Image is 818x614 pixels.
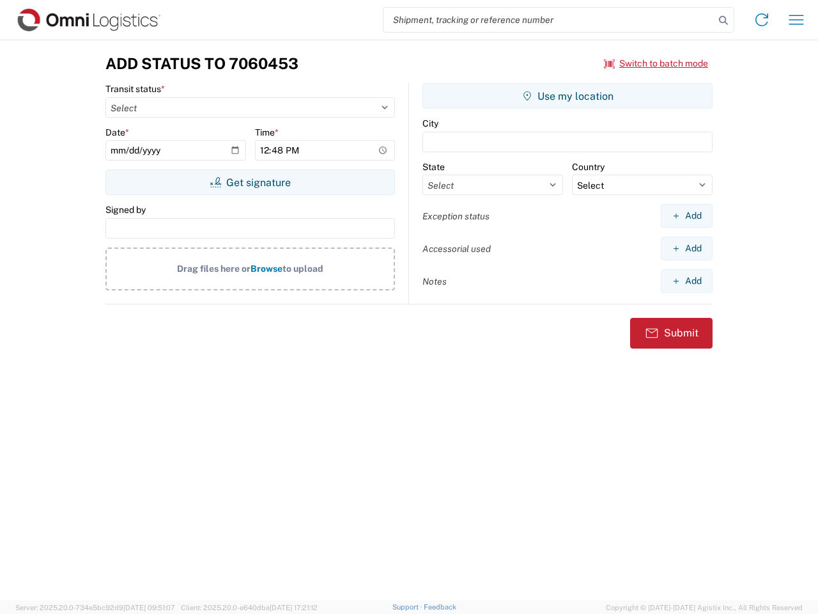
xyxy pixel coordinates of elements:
[105,204,146,216] label: Signed by
[661,204,713,228] button: Add
[422,118,438,129] label: City
[422,83,713,109] button: Use my location
[572,161,605,173] label: Country
[424,603,456,611] a: Feedback
[105,169,395,195] button: Get signature
[123,604,175,611] span: [DATE] 09:51:07
[606,602,803,613] span: Copyright © [DATE]-[DATE] Agistix Inc., All Rights Reserved
[422,210,490,222] label: Exception status
[15,604,175,611] span: Server: 2025.20.0-734e5bc92d9
[105,127,129,138] label: Date
[181,604,318,611] span: Client: 2025.20.0-e640dba
[251,264,282,274] span: Browse
[604,53,708,74] button: Switch to batch mode
[422,161,445,173] label: State
[630,318,713,349] button: Submit
[270,604,318,611] span: [DATE] 17:21:12
[105,54,298,73] h3: Add Status to 7060453
[282,264,323,274] span: to upload
[105,83,165,95] label: Transit status
[661,237,713,260] button: Add
[177,264,251,274] span: Drag files here or
[422,276,447,287] label: Notes
[255,127,279,138] label: Time
[661,269,713,293] button: Add
[422,243,491,255] label: Accessorial used
[383,8,714,32] input: Shipment, tracking or reference number
[392,603,424,611] a: Support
